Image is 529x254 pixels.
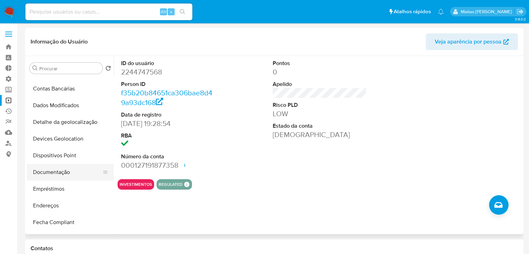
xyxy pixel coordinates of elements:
[27,147,114,164] button: Dispositivos Point
[426,33,518,50] button: Veja aparência por pessoa
[27,114,114,130] button: Detalhe da geolocalização
[27,214,114,231] button: Fecha Compliant
[121,132,215,140] dt: RBA
[31,38,88,45] h1: Informação do Usuário
[27,164,108,181] button: Documentação
[121,59,215,67] dt: ID do usuário
[27,80,114,97] button: Contas Bancárias
[460,8,514,15] p: matias.logusso@mercadopago.com.br
[27,130,114,147] button: Devices Geolocation
[121,119,215,128] dd: [DATE] 19:28:54
[273,67,367,77] dd: 0
[27,231,114,247] button: Financiamento de Veículos
[273,122,367,130] dt: Estado da conta
[121,80,215,88] dt: Person ID
[31,245,518,252] h1: Contatos
[435,33,502,50] span: Veja aparência por pessoa
[273,80,367,88] dt: Apelido
[273,109,367,119] dd: LOW
[394,8,431,15] span: Atalhos rápidos
[438,9,444,15] a: Notificações
[27,181,114,197] button: Empréstimos
[121,160,215,170] dd: 000127191877358
[273,130,367,140] dd: [DEMOGRAPHIC_DATA]
[105,65,111,73] button: Retornar ao pedido padrão
[25,7,192,16] input: Pesquise usuários ou casos...
[273,59,367,67] dt: Pontos
[121,67,215,77] dd: 2244747568
[39,65,100,72] input: Procurar
[170,8,172,15] span: s
[175,7,190,17] button: search-icon
[161,8,166,15] span: Alt
[516,8,524,15] a: Sair
[121,111,215,119] dt: Data de registro
[121,88,213,108] a: f35b20b84651ca306bae8d49a93dc168
[273,101,367,109] dt: Risco PLD
[32,65,38,71] button: Procurar
[121,153,215,160] dt: Número da conta
[27,197,114,214] button: Endereços
[27,97,114,114] button: Dados Modificados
